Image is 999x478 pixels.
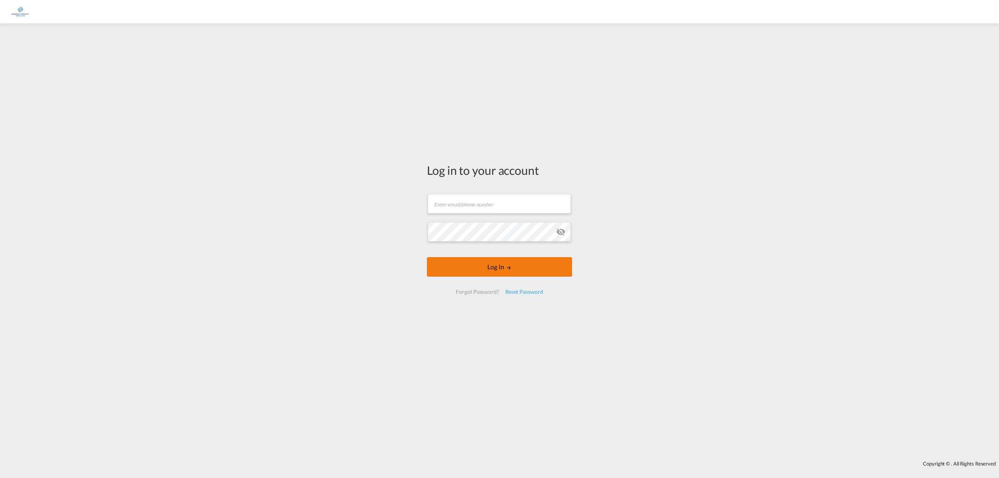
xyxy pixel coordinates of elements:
[453,285,502,299] div: Forgot Password?
[12,3,29,21] img: e1326340b7c511ef854e8d6a806141ad.jpg
[502,285,546,299] div: Reset Password
[427,162,572,178] div: Log in to your account
[556,227,565,236] md-icon: icon-eye-off
[428,194,571,213] input: Enter email/phone number
[427,257,572,277] button: LOGIN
